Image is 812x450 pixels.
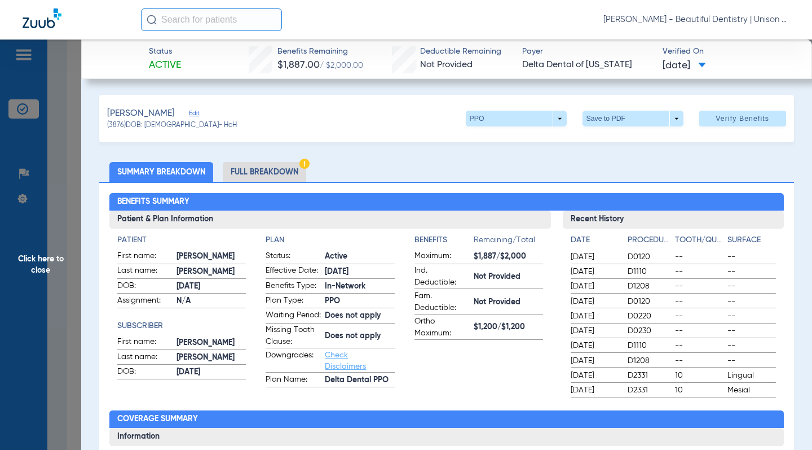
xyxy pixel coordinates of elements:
[571,266,618,277] span: [DATE]
[176,337,246,349] span: [PERSON_NAME]
[117,234,246,246] h4: Patient
[117,351,173,365] span: Last name:
[727,311,776,322] span: --
[117,250,173,264] span: First name:
[663,46,793,58] span: Verified On
[109,193,784,211] h2: Benefits Summary
[325,310,394,322] span: Does not apply
[325,266,394,278] span: [DATE]
[325,374,394,386] span: Delta Dental PPO
[266,250,321,264] span: Status:
[149,58,181,72] span: Active
[675,234,723,250] app-breakdown-title: Tooth/Quad
[117,320,246,332] h4: Subscriber
[325,251,394,263] span: Active
[474,234,543,250] span: Remaining/Total
[474,251,543,263] span: $1,887/$2,000
[727,370,776,381] span: Lingual
[141,8,282,31] input: Search for patients
[117,265,173,278] span: Last name:
[117,366,173,379] span: DOB:
[571,325,618,337] span: [DATE]
[117,336,173,349] span: First name:
[756,396,812,450] iframe: Chat Widget
[563,211,784,229] h3: Recent History
[727,296,776,307] span: --
[420,46,501,58] span: Deductible Remaining
[414,234,474,246] h4: Benefits
[571,251,618,263] span: [DATE]
[107,121,237,131] span: (3876) DOB: [DEMOGRAPHIC_DATA] - HoH
[675,296,723,307] span: --
[716,114,769,123] span: Verify Benefits
[147,15,157,25] img: Search Icon
[582,111,683,126] button: Save to PDF
[223,162,306,182] li: Full Breakdown
[628,385,670,396] span: D2331
[266,280,321,294] span: Benefits Type:
[628,355,670,366] span: D1208
[277,46,363,58] span: Benefits Remaining
[176,281,246,292] span: [DATE]
[628,370,670,381] span: D2331
[266,309,321,323] span: Waiting Period:
[266,295,321,308] span: Plan Type:
[176,295,246,307] span: N/A
[325,330,394,342] span: Does not apply
[189,110,199,120] span: Edit
[522,58,653,72] span: Delta Dental of [US_STATE]
[299,159,310,169] img: Hazard
[176,352,246,364] span: [PERSON_NAME]
[474,321,543,333] span: $1,200/$1,200
[571,281,618,292] span: [DATE]
[474,296,543,308] span: Not Provided
[628,340,670,351] span: D1110
[603,14,789,25] span: [PERSON_NAME] - Beautiful Dentistry | Unison Dental Group
[277,60,320,70] span: $1,887.00
[414,265,470,289] span: Ind. Deductible:
[414,290,470,314] span: Fam. Deductible:
[474,271,543,283] span: Not Provided
[727,234,776,250] app-breakdown-title: Surface
[266,324,321,348] span: Missing Tooth Clause:
[727,266,776,277] span: --
[266,234,394,246] h4: Plan
[109,428,784,446] h3: Information
[675,340,723,351] span: --
[414,234,474,250] app-breakdown-title: Benefits
[675,311,723,322] span: --
[266,349,321,372] span: Downgrades:
[109,410,784,429] h2: Coverage Summary
[414,316,470,339] span: Ortho Maximum:
[117,295,173,308] span: Assignment:
[266,374,321,387] span: Plan Name:
[266,265,321,278] span: Effective Date:
[675,355,723,366] span: --
[675,385,723,396] span: 10
[699,111,786,126] button: Verify Benefits
[571,340,618,351] span: [DATE]
[675,266,723,277] span: --
[23,8,61,28] img: Zuub Logo
[109,162,213,182] li: Summary Breakdown
[628,251,670,263] span: D0120
[320,62,363,69] span: / $2,000.00
[727,234,776,246] h4: Surface
[420,60,473,69] span: Not Provided
[571,355,618,366] span: [DATE]
[325,351,366,370] a: Check Disclaimers
[176,266,246,278] span: [PERSON_NAME]
[466,111,567,126] button: PPO
[675,281,723,292] span: --
[109,211,551,229] h3: Patient & Plan Information
[727,281,776,292] span: --
[107,107,175,121] span: [PERSON_NAME]
[628,234,670,246] h4: Procedure
[522,46,653,58] span: Payer
[176,366,246,378] span: [DATE]
[727,385,776,396] span: Mesial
